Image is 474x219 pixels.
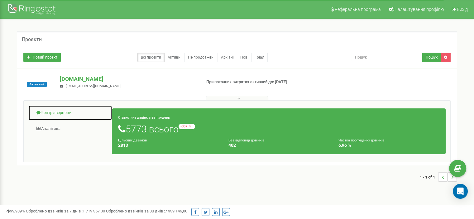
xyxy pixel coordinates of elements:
input: Пошук [351,53,423,62]
span: Налаштування профілю [395,7,444,12]
span: Вихід [457,7,468,12]
p: При поточних витратах активний до: [DATE] [206,79,306,85]
h4: 6,96 % [338,143,439,148]
a: Нові [237,53,252,62]
h5: Проєкти [22,37,42,42]
h4: 2813 [118,143,219,148]
a: Тріал [251,53,268,62]
a: Архівні [218,53,237,62]
a: Новий проєкт [23,53,61,62]
span: Активний [27,82,47,87]
span: Оброблено дзвінків за 7 днів : [26,209,105,213]
span: Реферальна програма [335,7,381,12]
a: Не продовжені [184,53,218,62]
small: -357 [179,124,195,129]
nav: ... [420,166,457,188]
a: Аналiтика [28,121,112,136]
small: Статистика дзвінків за тиждень [118,116,170,120]
span: Оброблено дзвінків за 30 днів : [106,209,187,213]
a: Активні [164,53,185,62]
u: 7 339 146,00 [165,209,187,213]
h4: 402 [228,143,329,148]
button: Пошук [422,53,441,62]
span: 1 - 1 of 1 [420,172,438,182]
small: Цільових дзвінків [118,138,147,142]
a: Центр звернень [28,105,112,121]
h1: 5773 всього [118,124,439,134]
u: 1 719 357,00 [83,209,105,213]
p: [DOMAIN_NAME] [60,75,196,83]
small: Частка пропущених дзвінків [338,138,384,142]
span: [EMAIL_ADDRESS][DOMAIN_NAME] [66,84,121,88]
small: Без відповіді дзвінків [228,138,264,142]
a: Всі проєкти [137,53,165,62]
div: Open Intercom Messenger [453,184,468,199]
span: 99,989% [6,209,25,213]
